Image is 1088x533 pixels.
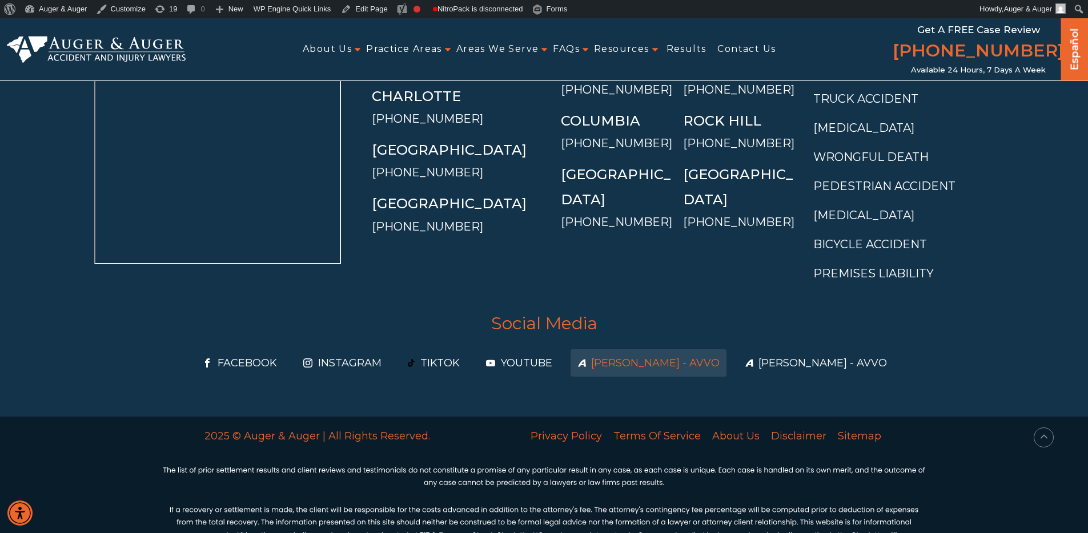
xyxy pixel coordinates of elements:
a: [PHONE_NUMBER] [372,165,483,179]
span: Get a FREE Case Review [917,24,1040,35]
a: [PHONE_NUMBER] [561,215,672,229]
a: [GEOGRAPHIC_DATA] [372,195,527,212]
a: [MEDICAL_DATA] [813,121,914,135]
a: FAQs [553,37,580,62]
a: [GEOGRAPHIC_DATA] [683,166,793,207]
span: About Us [303,37,352,62]
a: Charlotte [372,88,461,104]
a: [PHONE_NUMBER] [683,136,794,150]
a: [GEOGRAPHIC_DATA] [372,142,527,158]
a: [PHONE_NUMBER] [893,38,1064,66]
a: [PHONE_NUMBER] [372,220,483,233]
a: [PHONE_NUMBER] [561,136,672,150]
a: [PHONE_NUMBER] [683,215,794,229]
p: 2025 © Auger & Auger | All Rights Reserved. [163,427,473,445]
span: Resources [594,37,649,62]
a: Bicycle Accident [813,237,927,251]
img: TikTok [407,358,416,368]
a: [PHONE_NUMBER] [683,83,794,96]
a: [PERSON_NAME] - Avvo [571,349,726,377]
div: Accessibility Menu [7,500,33,526]
img: Avvo [745,358,754,368]
a: [PHONE_NUMBER] [372,112,483,126]
img: Auger & Auger Accident and Injury Lawyers Logo [7,36,186,63]
a: Terms Of Service [608,424,706,448]
a: [MEDICAL_DATA] [813,208,914,222]
a: Instagram [295,349,388,377]
a: YouTube [478,349,559,377]
a: Contact Us [717,37,776,62]
a: Disclaimer [765,424,832,448]
a: Columbia [561,112,640,129]
a: Areas We Serve [456,37,539,62]
span: Available 24 Hours, 7 Days a Week [911,66,1046,75]
a: [PERSON_NAME] - Avvo [738,349,894,377]
a: About Us [706,424,765,448]
a: Results [667,37,706,62]
a: Wrongful Death [813,150,929,164]
a: Rock Hill [683,112,761,129]
div: Focus keyphrase not set [413,6,420,13]
a: [PHONE_NUMBER] [561,83,672,96]
a: [GEOGRAPHIC_DATA] [561,166,671,207]
a: Facebook [195,349,284,377]
img: Avvo [577,358,587,368]
a: TikTok [400,349,467,377]
span: Social Media [94,315,994,349]
a: Privacy Policy [525,424,608,448]
a: Practice Areas [366,37,442,62]
a: Pedestrian Accident [813,179,955,193]
a: Español [1066,18,1084,78]
button: scroll to up [1034,427,1054,447]
a: Truck Accident [813,92,918,106]
span: Auger & Auger [1003,5,1052,13]
a: Sitemap [832,424,887,448]
a: Premises Liability [813,266,934,280]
